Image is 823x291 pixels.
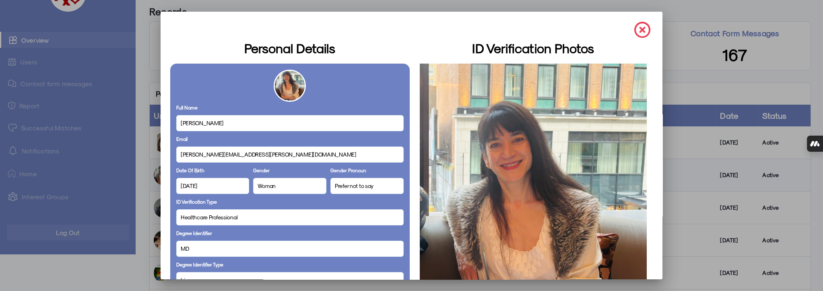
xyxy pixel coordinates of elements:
label: Gender Pronoun [330,167,366,174]
span: [PERSON_NAME][EMAIL_ADDRESS][PERSON_NAME][DOMAIN_NAME] [181,150,356,159]
label: Degree Identifier [176,229,212,237]
label: Email [176,135,188,142]
label: Degree Identifier Type [176,261,223,268]
span: Woman [258,182,276,190]
h3: ID Verification Photos [472,38,594,58]
span: Licence [181,276,200,284]
label: Full Name [176,104,198,111]
span: [DATE] [181,182,197,190]
label: Gender [253,167,270,174]
h3: Personal Details [244,38,335,58]
span: [PERSON_NAME] [181,119,223,127]
label: Date Of Birth [176,167,204,174]
span: Prefer not to say [335,182,373,190]
label: ID Verification Type [176,198,217,205]
span: MD [181,244,189,253]
span: Healthcare Professional [181,213,238,221]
